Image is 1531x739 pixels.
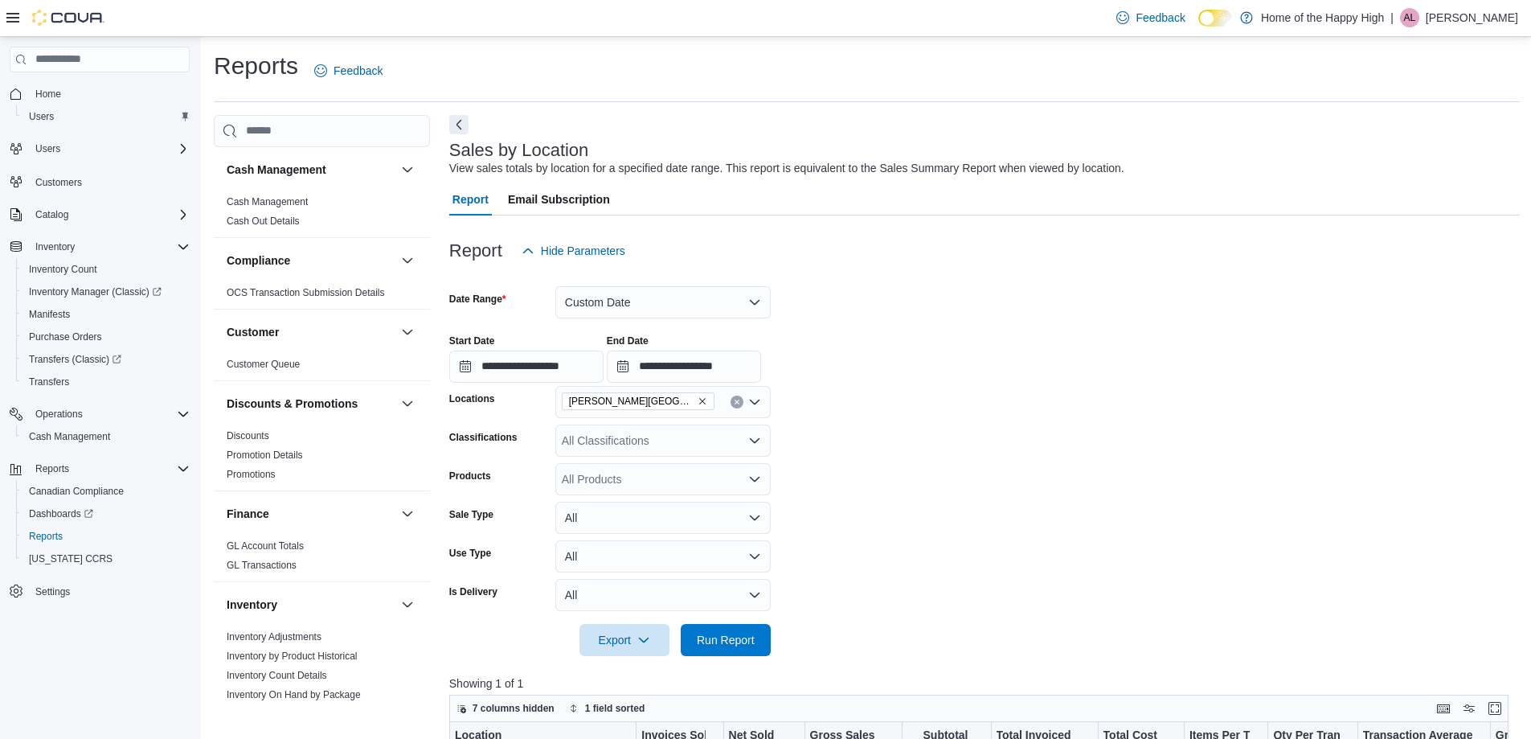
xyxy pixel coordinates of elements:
[16,425,196,448] button: Cash Management
[3,138,196,160] button: Users
[607,335,649,347] label: End Date
[29,205,190,224] span: Catalog
[555,286,771,318] button: Custom Date
[227,540,304,552] span: GL Account Totals
[398,160,417,179] button: Cash Management
[227,162,395,178] button: Cash Management
[541,243,625,259] span: Hide Parameters
[227,396,395,412] button: Discounts & Promotions
[214,355,430,380] div: Customer
[449,335,495,347] label: Start Date
[731,396,743,409] button: Clear input
[16,548,196,570] button: [US_STATE] CCRS
[227,597,277,613] h3: Inventory
[10,76,190,645] nav: Complex example
[227,670,327,681] a: Inventory Count Details
[29,237,81,257] button: Inventory
[697,632,755,648] span: Run Report
[227,469,276,480] a: Promotions
[29,582,76,601] a: Settings
[23,427,117,446] a: Cash Management
[1400,8,1419,27] div: Adam Lamoureux
[227,689,361,700] a: Inventory On Hand by Package
[449,547,491,560] label: Use Type
[1426,8,1518,27] p: [PERSON_NAME]
[32,10,104,26] img: Cova
[23,549,119,569] a: [US_STATE] CCRS
[562,392,714,410] span: Estevan - Estevan Plaza - Fire & Flower
[227,324,279,340] h3: Customer
[748,473,761,486] button: Open list of options
[555,579,771,611] button: All
[227,252,290,269] h3: Compliance
[515,235,632,267] button: Hide Parameters
[748,396,761,409] button: Open list of options
[398,322,417,342] button: Customer
[23,549,190,569] span: Washington CCRS
[227,650,358,663] span: Inventory by Product Historical
[227,468,276,481] span: Promotions
[16,105,196,128] button: Users
[29,404,89,424] button: Operations
[227,669,327,682] span: Inventory Count Details
[1459,699,1479,718] button: Display options
[29,376,69,388] span: Transfers
[589,624,660,656] span: Export
[3,236,196,258] button: Inventory
[227,540,304,552] a: GL Account Totals
[29,581,190,601] span: Settings
[16,326,196,348] button: Purchase Orders
[23,482,190,501] span: Canadian Compliance
[227,688,361,701] span: Inventory On Hand by Package
[227,324,395,340] button: Customer
[23,527,190,546] span: Reports
[449,585,497,598] label: Is Delivery
[23,305,190,324] span: Manifests
[214,50,298,82] h1: Reports
[555,502,771,534] button: All
[35,208,68,221] span: Catalog
[227,559,297,572] span: GL Transactions
[29,552,113,565] span: [US_STATE] CCRS
[23,107,60,126] a: Users
[563,699,652,718] button: 1 field sorted
[398,394,417,413] button: Discounts & Promotions
[555,540,771,573] button: All
[398,595,417,614] button: Inventory
[473,702,555,715] span: 7 columns hidden
[23,350,128,369] a: Transfers (Classic)
[23,427,190,446] span: Cash Management
[227,195,308,208] span: Cash Management
[452,183,489,216] span: Report
[29,308,70,321] span: Manifests
[3,580,196,603] button: Settings
[227,287,385,298] a: OCS Transaction Submission Details
[35,585,70,598] span: Settings
[449,160,1124,177] div: View sales totals by location for a specified date range. This report is equivalent to the Sales ...
[1261,8,1384,27] p: Home of the Happy High
[23,282,190,302] span: Inventory Manager (Classic)
[23,327,108,347] a: Purchase Orders
[227,450,303,461] a: Promotion Details
[508,183,610,216] span: Email Subscription
[449,675,1520,692] p: Showing 1 of 1
[227,286,385,299] span: OCS Transaction Submission Details
[449,470,491,482] label: Products
[449,115,469,134] button: Next
[449,392,495,405] label: Locations
[3,458,196,480] button: Reports
[569,393,694,409] span: [PERSON_NAME][GEOGRAPHIC_DATA] - Fire & Flower
[449,508,493,521] label: Sale Type
[23,327,190,347] span: Purchase Orders
[23,527,69,546] a: Reports
[227,506,269,522] h3: Finance
[748,434,761,447] button: Open list of options
[29,530,63,543] span: Reports
[1390,8,1394,27] p: |
[227,196,308,207] a: Cash Management
[35,88,61,101] span: Home
[29,485,124,498] span: Canadian Compliance
[227,630,321,643] span: Inventory Adjustments
[23,504,190,523] span: Dashboards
